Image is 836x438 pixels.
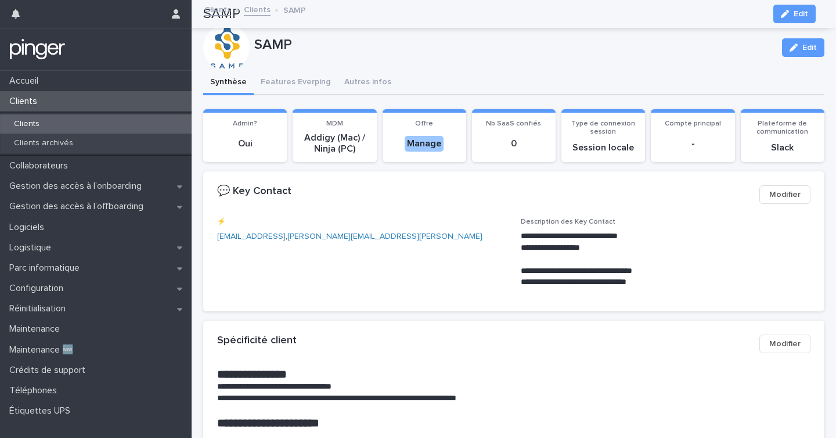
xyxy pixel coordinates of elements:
button: Modifier [759,185,810,204]
span: Modifier [769,189,801,200]
p: Maintenance [5,324,69,335]
p: Collaborateurs [5,160,77,171]
p: SAMP [254,37,773,53]
p: Clients [5,119,49,129]
p: Oui [210,138,280,149]
p: Étiquettes UPS [5,405,80,417]
a: [EMAIL_ADDRESS] [217,232,286,240]
p: Session locale [568,142,638,153]
p: , [217,231,507,243]
p: Gestion des accès à l’onboarding [5,181,151,192]
span: Plateforme de communication [756,120,808,135]
span: Edit [802,44,817,52]
p: Maintenance 🆕 [5,344,83,356]
h2: 💬 Key Contact [217,185,291,198]
div: Manage [405,136,444,152]
h2: Spécificité client [217,335,297,347]
p: SAMP [283,3,306,16]
button: Synthèse [203,71,254,95]
span: ⚡️ [217,218,226,225]
p: Slack [748,142,817,153]
p: Addigy (Mac) / Ninja (PC) [300,132,369,155]
p: Parc informatique [5,263,89,274]
p: Clients archivés [5,138,82,148]
button: Autres infos [337,71,398,95]
span: Offre [415,120,433,127]
a: Clients [244,2,271,16]
a: Clients [204,2,231,16]
a: [PERSON_NAME][EMAIL_ADDRESS][PERSON_NAME] [287,232,482,240]
span: Admin? [233,120,257,127]
span: Description des Key Contact [521,218,615,225]
p: Clients [5,96,46,107]
p: Gestion des accès à l’offboarding [5,201,153,212]
p: Téléphones [5,385,66,396]
span: Type de connexion session [571,120,635,135]
p: Logiciels [5,222,53,233]
span: MDM [326,120,343,127]
p: Configuration [5,283,73,294]
button: Edit [782,38,824,57]
p: Logistique [5,242,60,253]
button: Modifier [759,335,810,353]
p: Accueil [5,76,48,87]
img: mTgBEunGTSyRkCgitkcU [9,38,66,61]
p: 0 [479,138,549,149]
span: Compte principal [665,120,721,127]
p: Réinitialisation [5,303,75,314]
span: Nb SaaS confiés [486,120,541,127]
button: Features Everping [254,71,337,95]
p: Crédits de support [5,365,95,376]
span: Modifier [769,338,801,350]
p: - [658,138,727,149]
